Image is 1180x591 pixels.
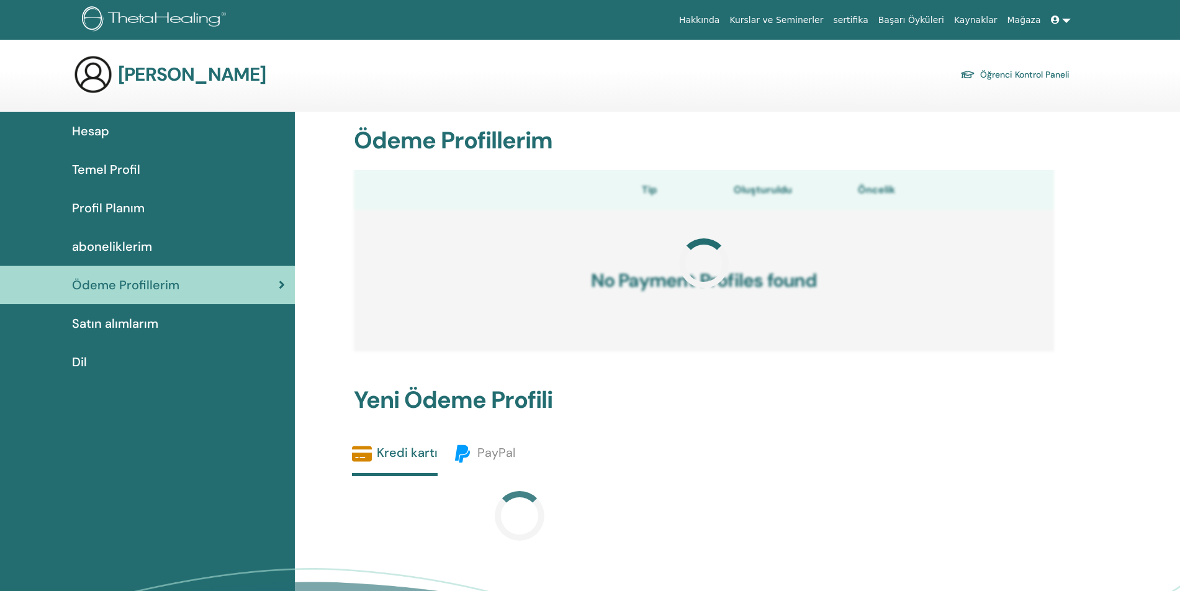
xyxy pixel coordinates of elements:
span: Satın alımlarım [72,314,158,333]
img: graduation-cap.svg [960,70,975,80]
img: credit-card-solid.svg [352,444,372,464]
span: Ödeme Profillerim [72,276,179,294]
span: Dil [72,353,87,371]
a: Kaynaklar [949,9,1002,32]
h3: [PERSON_NAME] [118,63,266,86]
span: Hesap [72,122,109,140]
a: Mağaza [1002,9,1045,32]
span: PayPal [477,444,515,461]
a: Başarı Öyküleri [873,9,949,32]
img: generic-user-icon.jpg [73,55,113,94]
h2: Ödeme Profillerim [346,127,1061,155]
span: aboneliklerim [72,237,152,256]
a: Hakkında [674,9,725,32]
a: sertifika [828,9,873,32]
a: Kredi kartı [352,444,438,476]
span: Temel Profil [72,160,140,179]
h2: Yeni Ödeme Profili [346,386,1061,415]
a: Kurslar ve Seminerler [724,9,828,32]
span: Profil Planım [72,199,145,217]
a: Öğrenci Kontrol Paneli [960,66,1070,83]
img: logo.png [82,6,230,34]
img: paypal.svg [453,444,472,464]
